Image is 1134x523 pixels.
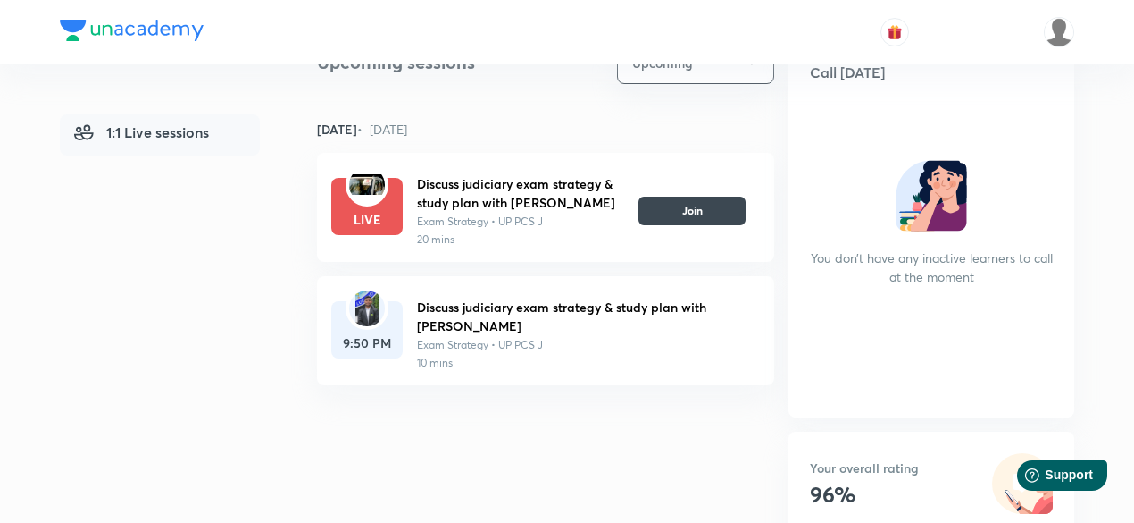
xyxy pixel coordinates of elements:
[896,160,967,232] img: no inactive learner
[810,481,919,509] div: 96%
[417,214,624,230] p: Exam Strategy • UP PCS J
[810,249,1053,286] h6: You don’t have any inactive learners to call at the moment
[357,121,407,138] span: • [DATE]
[60,20,204,46] a: Company Logo
[417,298,746,335] h6: Discuss judiciary exam strategy & study plan with [PERSON_NAME]
[417,355,746,371] p: 10 mins
[355,291,378,326] img: 20106982843743e3a99079b756593a13.jpg
[74,122,209,143] span: 1:1 Live sessions
[417,174,624,212] h6: Discuss judiciary exam strategy & study plan with [PERSON_NAME]
[887,24,903,40] img: avatar
[331,210,403,229] h6: LIVE
[1044,17,1074,47] img: Shefali Garg
[349,174,385,195] img: 82e45ca32eae4bda9571f8695b996e28.jpg
[60,20,204,41] img: Company Logo
[417,337,746,353] p: Exam Strategy • UP PCS J
[788,42,1074,103] h5: Call [DATE]
[880,18,909,46] button: avatar
[975,453,1114,503] iframe: Help widget launcher
[638,197,746,225] button: Join
[317,120,407,139] h6: [DATE]
[417,232,624,248] p: 20 mins
[60,114,260,156] a: 1:1 Live sessions
[810,459,919,477] h6: Your overall rating
[331,333,403,352] h6: 9:50 PM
